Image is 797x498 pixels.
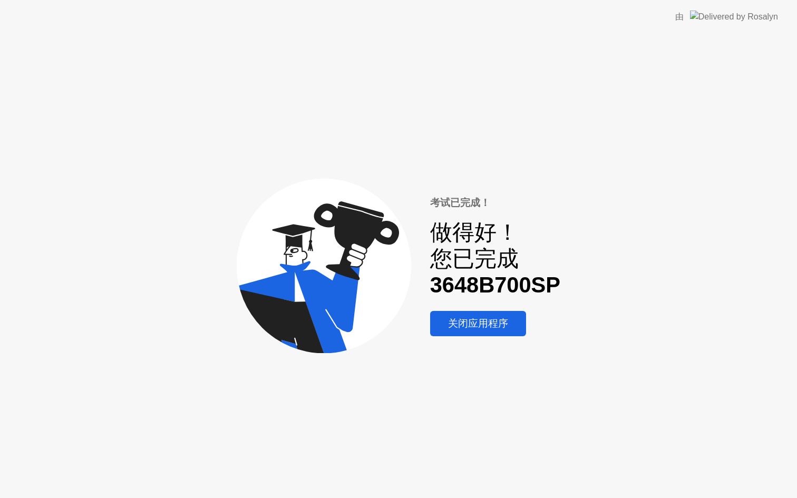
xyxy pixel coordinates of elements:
[690,11,778,23] img: Delivered by Rosalyn
[430,219,560,298] div: 做得好！ 您已完成
[430,272,560,297] b: 3648B700SP
[430,311,526,336] button: 关闭应用程序
[430,196,560,210] div: 考试已完成！
[433,317,523,330] div: 关闭应用程序
[675,11,684,23] div: 由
